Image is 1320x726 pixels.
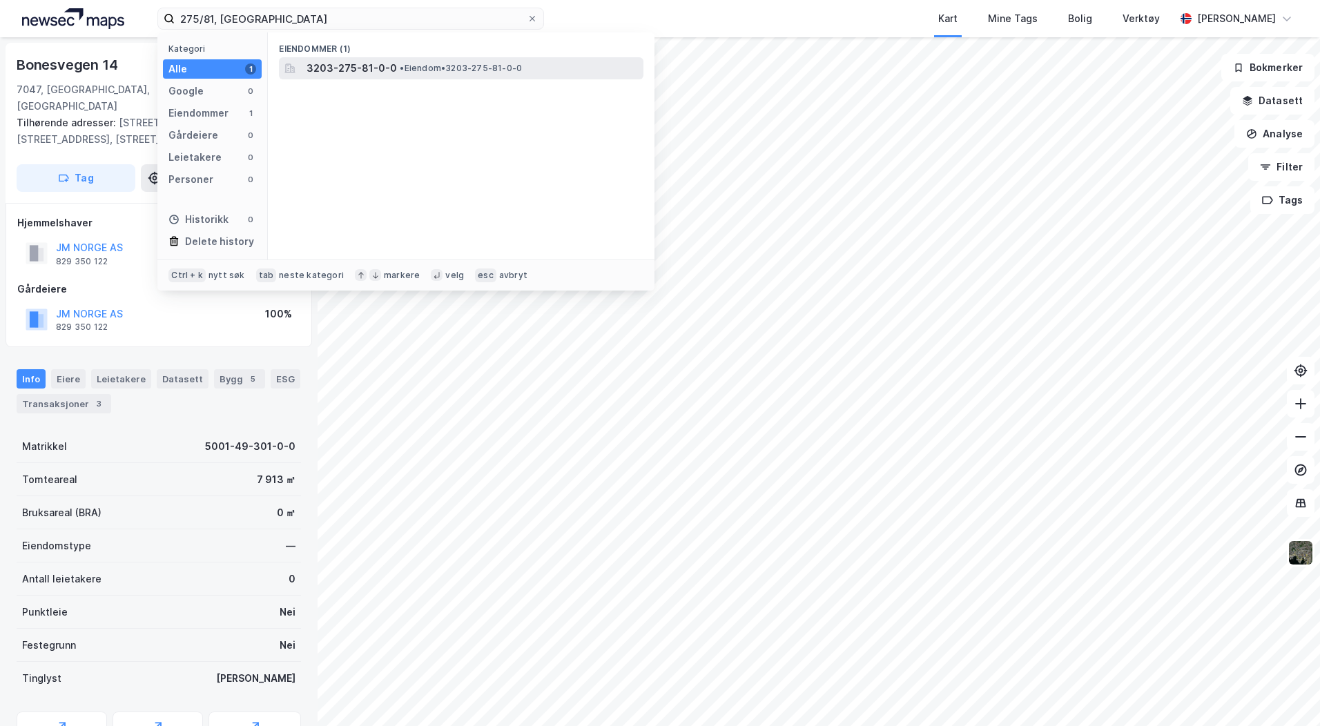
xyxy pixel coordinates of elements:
button: Filter [1248,153,1314,181]
div: Leietakere [168,149,222,166]
div: 1 [245,63,256,75]
div: Punktleie [22,604,68,620]
div: 0 [245,152,256,163]
div: Eiendommer [168,105,229,121]
div: 1 [245,108,256,119]
div: 3 [92,397,106,411]
div: Kart [938,10,958,27]
div: [PERSON_NAME] [216,670,295,687]
div: [PERSON_NAME] [1197,10,1276,27]
div: Eiere [51,369,86,389]
div: Antall leietakere [22,571,101,587]
div: 0 ㎡ [277,504,295,521]
div: 5001-49-301-0-0 [205,438,295,455]
div: Datasett [157,369,208,389]
div: neste kategori [279,270,344,281]
div: Delete history [185,233,254,250]
div: Kontrollprogram for chat [1251,660,1320,726]
div: Hjemmelshaver [17,215,300,231]
div: 829 350 122 [56,322,108,333]
div: Eiendomstype [22,538,91,554]
div: Nei [280,637,295,654]
div: Gårdeiere [168,127,218,144]
span: Eiendom • 3203-275-81-0-0 [400,63,522,74]
div: Transaksjoner [17,394,111,413]
div: Mine Tags [988,10,1038,27]
div: Eiendommer (1) [268,32,654,57]
div: 0 [245,86,256,97]
div: esc [475,268,496,282]
div: Bruksareal (BRA) [22,504,101,521]
button: Tag [17,164,135,192]
div: Bygg [214,369,265,389]
div: avbryt [499,270,527,281]
div: Alle [168,61,187,77]
div: Tinglyst [22,670,61,687]
div: Verktøy [1123,10,1160,27]
div: 0 [289,571,295,587]
div: 100% [265,306,292,322]
div: Tomteareal [22,471,77,488]
span: • [400,63,404,73]
div: Matrikkel [22,438,67,455]
div: Info [17,369,46,389]
div: 5 [246,372,260,386]
div: Leietakere [91,369,151,389]
div: 7 913 ㎡ [257,471,295,488]
div: markere [384,270,420,281]
img: 9k= [1288,540,1314,566]
div: 0 [245,130,256,141]
input: Søk på adresse, matrikkel, gårdeiere, leietakere eller personer [175,8,527,29]
div: Historikk [168,211,229,228]
div: — [286,538,295,554]
div: [STREET_ADDRESS], [STREET_ADDRESS], [STREET_ADDRESS] [17,115,290,148]
img: logo.a4113a55bc3d86da70a041830d287a7e.svg [22,8,124,29]
div: Nei [280,604,295,620]
div: Kategori [168,43,262,54]
div: tab [256,268,277,282]
div: Ctrl + k [168,268,206,282]
div: Bonesvegen 14 [17,54,120,76]
div: Gårdeiere [17,281,300,297]
button: Bokmerker [1221,54,1314,81]
div: Festegrunn [22,637,76,654]
div: 0 [245,214,256,225]
span: 3203-275-81-0-0 [307,60,397,77]
div: ESG [271,369,300,389]
div: Google [168,83,204,99]
iframe: Chat Widget [1251,660,1320,726]
button: Datasett [1230,87,1314,115]
div: 829 350 122 [56,256,108,267]
div: velg [445,270,464,281]
span: Tilhørende adresser: [17,117,119,128]
button: Analyse [1234,120,1314,148]
div: nytt søk [208,270,245,281]
div: 7047, [GEOGRAPHIC_DATA], [GEOGRAPHIC_DATA] [17,81,194,115]
div: 0 [245,174,256,185]
div: Personer [168,171,213,188]
div: Bolig [1068,10,1092,27]
button: Tags [1250,186,1314,214]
